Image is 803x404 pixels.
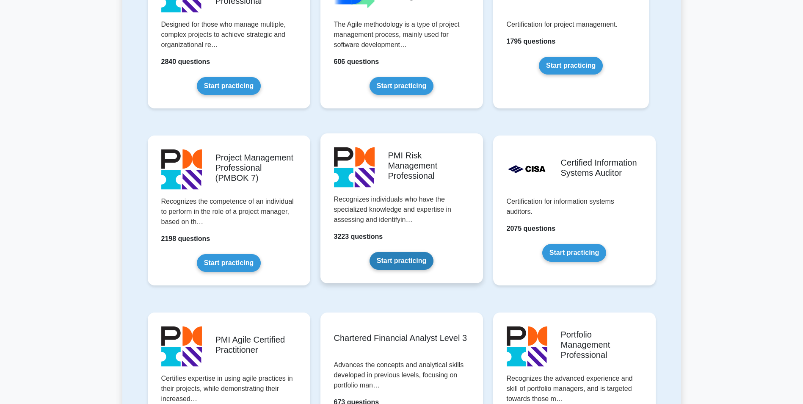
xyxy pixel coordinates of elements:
[197,77,261,95] a: Start practicing
[370,77,433,95] a: Start practicing
[542,244,606,262] a: Start practicing
[197,254,261,272] a: Start practicing
[539,57,603,75] a: Start practicing
[370,252,433,270] a: Start practicing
